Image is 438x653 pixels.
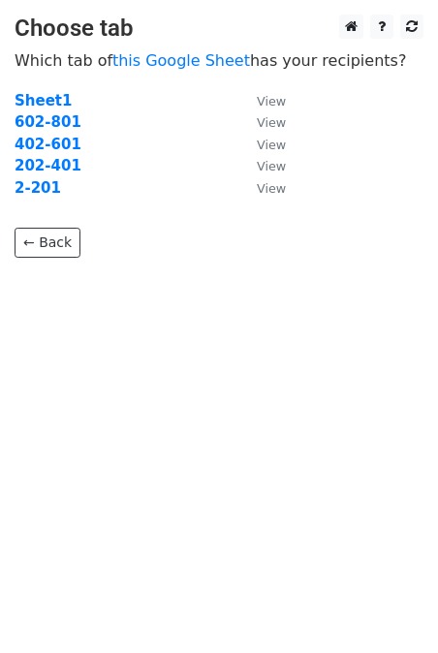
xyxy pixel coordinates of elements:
a: View [237,113,286,131]
a: View [237,92,286,109]
a: 202-401 [15,157,81,174]
a: ← Back [15,228,80,258]
p: Which tab of has your recipients? [15,50,423,71]
a: 402-601 [15,136,81,153]
a: View [237,179,286,197]
a: Sheet1 [15,92,72,109]
small: View [257,181,286,196]
a: View [237,136,286,153]
a: this Google Sheet [112,51,250,70]
small: View [257,115,286,130]
small: View [257,159,286,173]
a: 602-801 [15,113,81,131]
h3: Choose tab [15,15,423,43]
a: 2-201 [15,179,61,197]
small: View [257,138,286,152]
small: View [257,94,286,109]
a: View [237,157,286,174]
